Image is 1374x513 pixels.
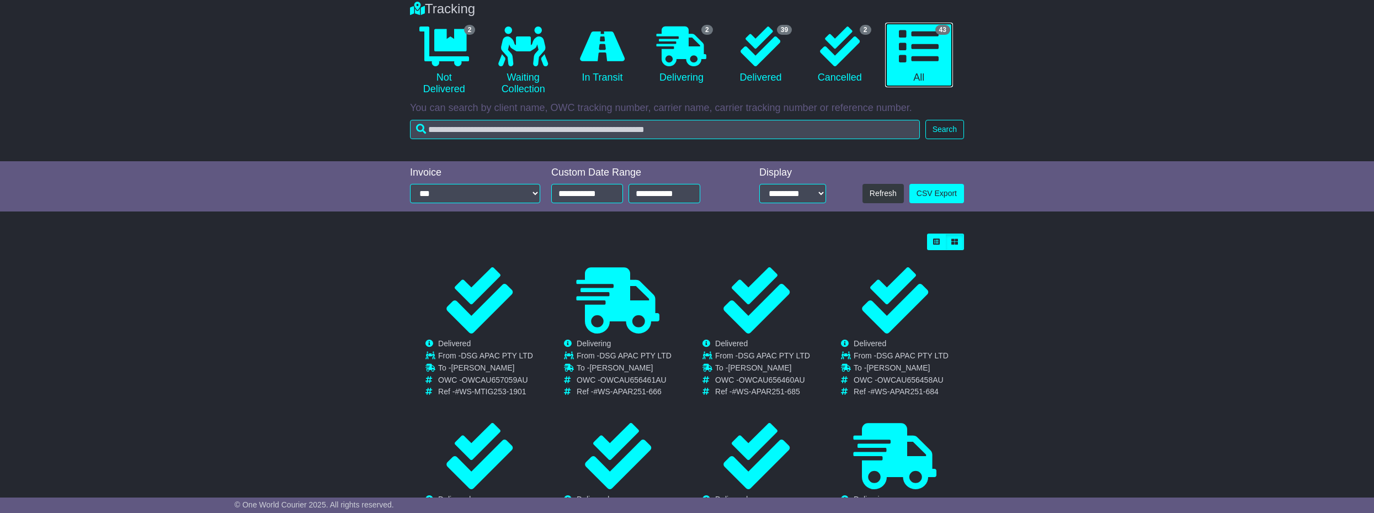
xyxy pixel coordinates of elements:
[410,23,478,99] a: 2 Not Delivered
[806,23,874,88] a: 2 Cancelled
[438,339,471,348] span: Delivered
[568,23,636,88] a: In Transit
[728,363,791,372] span: [PERSON_NAME]
[854,351,949,363] td: From -
[925,120,964,139] button: Search
[854,363,949,376] td: To -
[876,351,949,360] span: DSG APAC PTY LTD
[593,387,661,396] span: #WS-APAR251-666
[577,495,609,504] span: Delivered
[715,376,810,388] td: OWC -
[589,363,653,372] span: [PERSON_NAME]
[461,351,533,360] span: DSG APAC PTY LTD
[438,376,533,388] td: OWC -
[866,363,930,372] span: [PERSON_NAME]
[410,167,540,179] div: Invoice
[600,376,667,384] span: OWCAU656461AU
[235,500,394,509] span: © One World Courier 2025. All rights reserved.
[854,339,886,348] span: Delivered
[732,387,800,396] span: #WS-APAR251-685
[727,23,795,88] a: 39 Delivered
[854,376,949,388] td: OWC -
[909,184,964,203] a: CSV Export
[870,387,938,396] span: #WS-APAR251-684
[462,376,528,384] span: OWCAU657059AU
[438,363,533,376] td: To -
[715,339,748,348] span: Delivered
[715,495,748,504] span: Delivered
[701,25,713,35] span: 2
[862,184,904,203] button: Refresh
[489,23,557,99] a: Waiting Collection
[577,351,672,363] td: From -
[739,376,805,384] span: OWCAU656460AU
[410,102,964,114] p: You can search by client name, OWC tracking number, carrier name, carrier tracking number or refe...
[777,25,792,35] span: 39
[599,351,672,360] span: DSG APAC PTY LTD
[935,25,950,35] span: 43
[715,351,810,363] td: From -
[577,339,611,348] span: Delivering
[715,387,810,396] td: Ref -
[854,387,949,396] td: Ref -
[455,387,526,396] span: #WS-MTIG253-1901
[404,1,970,17] div: Tracking
[885,23,953,88] a: 43 All
[577,376,672,388] td: OWC -
[647,23,715,88] a: 2 Delivering
[759,167,826,179] div: Display
[860,25,871,35] span: 2
[438,351,533,363] td: From -
[438,387,533,396] td: Ref -
[877,376,944,384] span: OWCAU656458AU
[438,495,471,504] span: Delivered
[577,387,672,396] td: Ref -
[577,363,672,376] td: To -
[715,363,810,376] td: To -
[451,363,514,372] span: [PERSON_NAME]
[738,351,810,360] span: DSG APAC PTY LTD
[854,495,888,504] span: Delivering
[464,25,476,35] span: 2
[551,167,728,179] div: Custom Date Range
